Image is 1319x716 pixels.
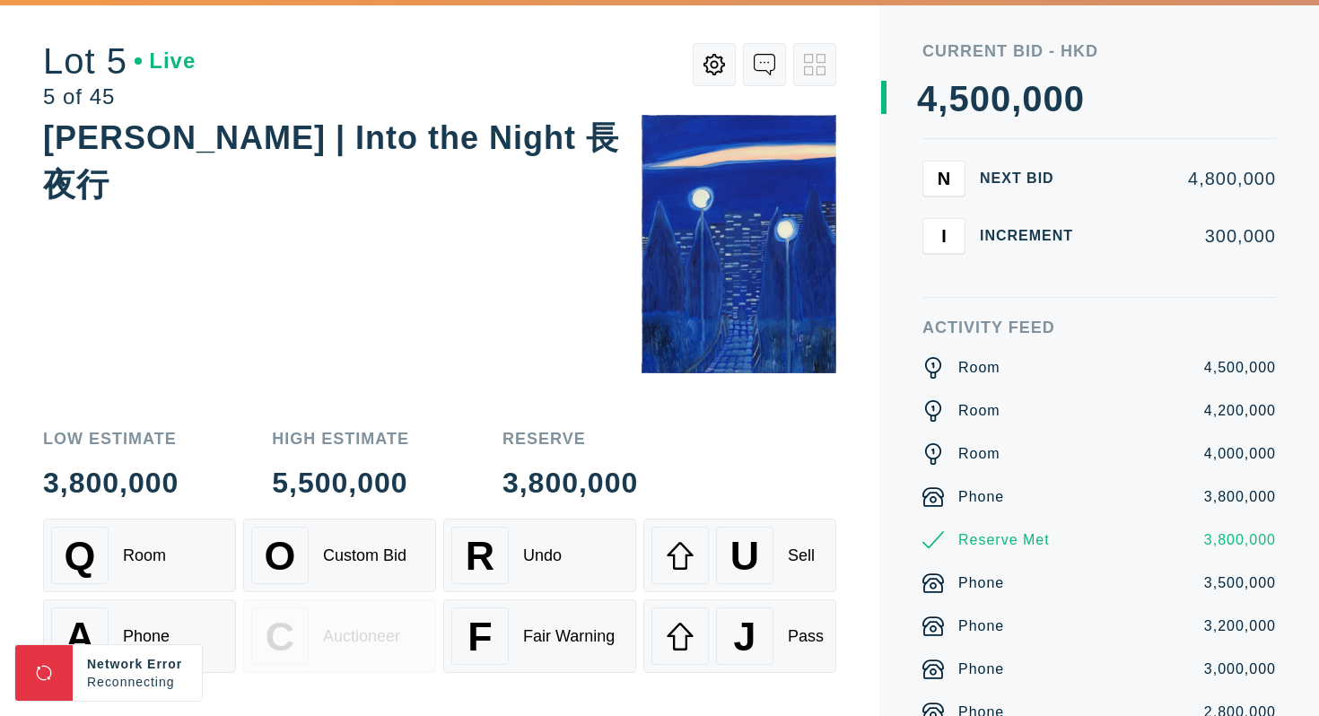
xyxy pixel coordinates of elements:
[958,616,1004,637] div: Phone
[467,614,492,659] span: F
[43,468,179,497] div: 3,800,000
[958,443,1000,465] div: Room
[87,673,188,691] div: Reconnecting
[1204,443,1276,465] div: 4,000,000
[1102,227,1276,245] div: 300,000
[1204,357,1276,379] div: 4,500,000
[243,519,436,592] button: OCustom Bid
[265,533,296,579] span: O
[733,614,756,659] span: J
[1204,659,1276,680] div: 3,000,000
[443,599,636,673] button: FFair Warning
[502,468,638,497] div: 3,800,000
[938,81,948,440] div: ,
[970,81,991,117] div: 0
[1204,400,1276,422] div: 4,200,000
[788,546,815,565] div: Sell
[66,614,94,659] span: A
[948,81,969,117] div: 5
[730,533,759,579] span: U
[958,529,1050,551] div: Reserve Met
[87,655,188,673] div: Network Error
[1044,81,1064,117] div: 0
[980,229,1088,243] div: Increment
[1204,616,1276,637] div: 3,200,000
[1022,81,1043,117] div: 0
[980,171,1088,186] div: Next Bid
[1064,81,1085,117] div: 0
[272,431,409,447] div: High Estimate
[266,614,294,659] span: C
[922,43,1276,59] div: Current Bid - HKD
[123,627,170,646] div: Phone
[243,599,436,673] button: CAuctioneer
[1204,486,1276,508] div: 3,800,000
[958,357,1000,379] div: Room
[958,572,1004,594] div: Phone
[43,599,236,673] button: APhone
[788,627,824,646] div: Pass
[443,519,636,592] button: RUndo
[523,627,615,646] div: Fair Warning
[643,519,836,592] button: USell
[917,81,938,117] div: 4
[1102,170,1276,188] div: 4,800,000
[43,119,619,203] div: [PERSON_NAME] | Into the Night 長夜行
[991,81,1011,117] div: 0
[1204,572,1276,594] div: 3,500,000
[502,431,638,447] div: Reserve
[1204,529,1276,551] div: 3,800,000
[643,599,836,673] button: JPass
[43,431,179,447] div: Low Estimate
[523,546,562,565] div: Undo
[958,400,1000,422] div: Room
[1011,81,1022,440] div: ,
[941,225,947,246] span: I
[323,627,400,646] div: Auctioneer
[958,659,1004,680] div: Phone
[922,319,1276,336] div: Activity Feed
[135,50,196,72] div: Live
[123,546,166,565] div: Room
[922,218,965,254] button: I
[323,546,406,565] div: Custom Bid
[43,519,236,592] button: QRoom
[43,86,196,108] div: 5 of 45
[958,486,1004,508] div: Phone
[43,43,196,79] div: Lot 5
[65,533,96,579] span: Q
[938,168,950,188] span: N
[466,533,494,579] span: R
[922,161,965,196] button: N
[272,468,409,497] div: 5,500,000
